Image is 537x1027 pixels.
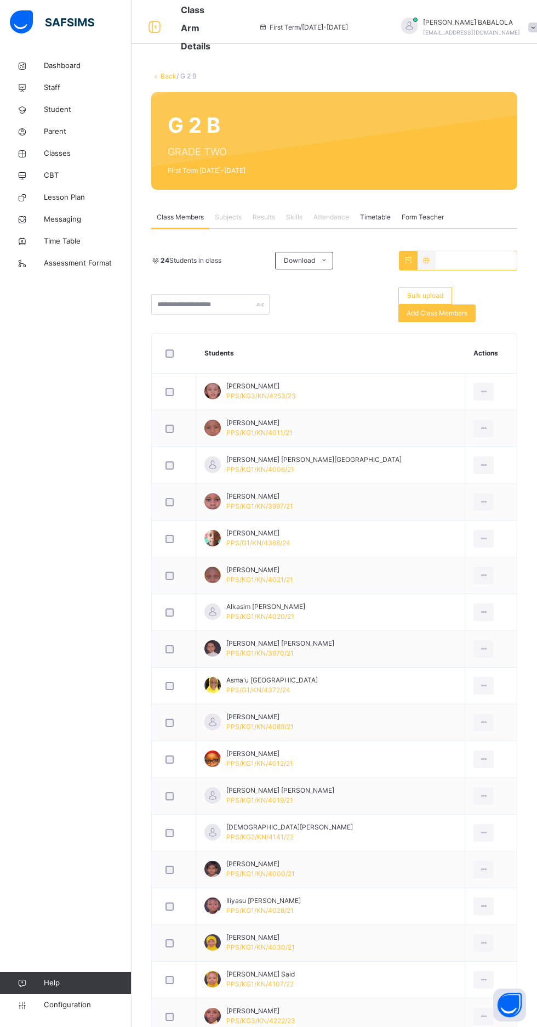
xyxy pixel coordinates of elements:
[226,675,318,685] span: Asma'u [GEOGRAPHIC_DATA]
[226,1017,295,1025] span: PPS/KG3/KN/4222/23
[226,943,295,951] span: PPS/KG1/KN/4030/21
[196,334,465,374] th: Students
[226,428,293,437] span: PPS/KG1/KN/4011/21
[161,256,169,264] b: 24
[226,906,294,915] span: PPS/KG1/KN/4028/21
[226,723,294,731] span: PPS/KG1/KN/4089/21
[284,256,315,266] span: Download
[168,166,264,176] span: First Term [DATE]-[DATE]
[161,72,176,80] a: Back
[286,212,302,222] span: Skills
[44,82,132,93] span: Staff
[226,492,293,501] span: [PERSON_NAME]
[226,896,301,906] span: Iliyasu [PERSON_NAME]
[226,639,334,648] span: [PERSON_NAME] [PERSON_NAME]
[181,4,210,52] span: Class Arm Details
[44,978,131,989] span: Help
[226,575,293,584] span: PPS/KG1/KN/4021/21
[407,308,467,318] span: Add Class Members
[226,392,296,400] span: PPS/KG3/KN/4253/23
[157,212,204,222] span: Class Members
[226,749,293,759] span: [PERSON_NAME]
[226,455,402,465] span: [PERSON_NAME] [PERSON_NAME][GEOGRAPHIC_DATA]
[226,602,305,612] span: Alkasim [PERSON_NAME]
[423,29,520,36] span: [EMAIL_ADDRESS][DOMAIN_NAME]
[226,822,353,832] span: [DEMOGRAPHIC_DATA][PERSON_NAME]
[259,22,348,32] span: session/term information
[226,539,290,547] span: PPS/G1/KN/4368/24
[360,212,391,222] span: Timetable
[226,502,293,510] span: PPS/KG1/KN/3997/21
[226,786,334,795] span: [PERSON_NAME] [PERSON_NAME]
[226,465,294,473] span: PPS/KG1/KN/4006/21
[226,381,296,391] span: [PERSON_NAME]
[226,528,290,538] span: [PERSON_NAME]
[253,212,275,222] span: Results
[10,10,94,33] img: safsims
[44,258,132,269] span: Assessment Format
[226,980,294,988] span: PPS/KG1/KN/4107/22
[465,334,517,374] th: Actions
[226,686,290,694] span: PPS/G1/KN/4372/24
[215,212,242,222] span: Subjects
[44,104,132,115] span: Student
[226,1006,295,1016] span: [PERSON_NAME]
[44,214,132,225] span: Messaging
[226,933,295,943] span: [PERSON_NAME]
[423,18,520,27] span: [PERSON_NAME] BABALOLA
[226,870,295,878] span: PPS/KG1/KN/4000/21
[44,170,132,181] span: CBT
[402,212,444,222] span: Form Teacher
[226,833,294,841] span: PPS/KG2/KN/4141/22
[44,60,132,71] span: Dashboard
[313,212,349,222] span: Attendance
[226,859,295,869] span: [PERSON_NAME]
[161,256,221,266] span: Students in class
[226,759,293,768] span: PPS/KG1/KN/4012/21
[226,612,294,620] span: PPS/KG1/KN/4020/21
[226,565,293,575] span: [PERSON_NAME]
[44,126,132,137] span: Parent
[493,989,526,1022] button: Open asap
[407,291,443,301] span: Bulk upload
[44,192,132,203] span: Lesson Plan
[226,969,295,979] span: [PERSON_NAME] Said
[176,72,197,80] span: / G 2 B
[44,148,132,159] span: Classes
[226,712,294,722] span: [PERSON_NAME]
[226,418,293,428] span: [PERSON_NAME]
[226,796,293,804] span: PPS/KG1/KN/4019/21
[226,649,294,657] span: PPS/KG1/KN/3970/21
[44,236,132,247] span: Time Table
[44,1000,131,1011] span: Configuration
